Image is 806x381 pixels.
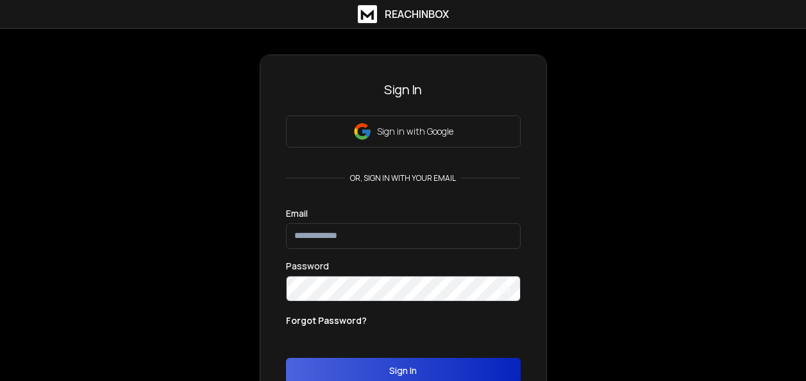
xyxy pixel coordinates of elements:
[377,125,453,138] p: Sign in with Google
[358,5,449,23] a: ReachInbox
[286,209,308,218] label: Email
[286,262,329,271] label: Password
[286,314,367,327] p: Forgot Password?
[286,81,521,99] h3: Sign In
[345,173,461,183] p: or, sign in with your email
[286,115,521,148] button: Sign in with Google
[385,6,449,22] h1: ReachInbox
[358,5,377,23] img: logo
